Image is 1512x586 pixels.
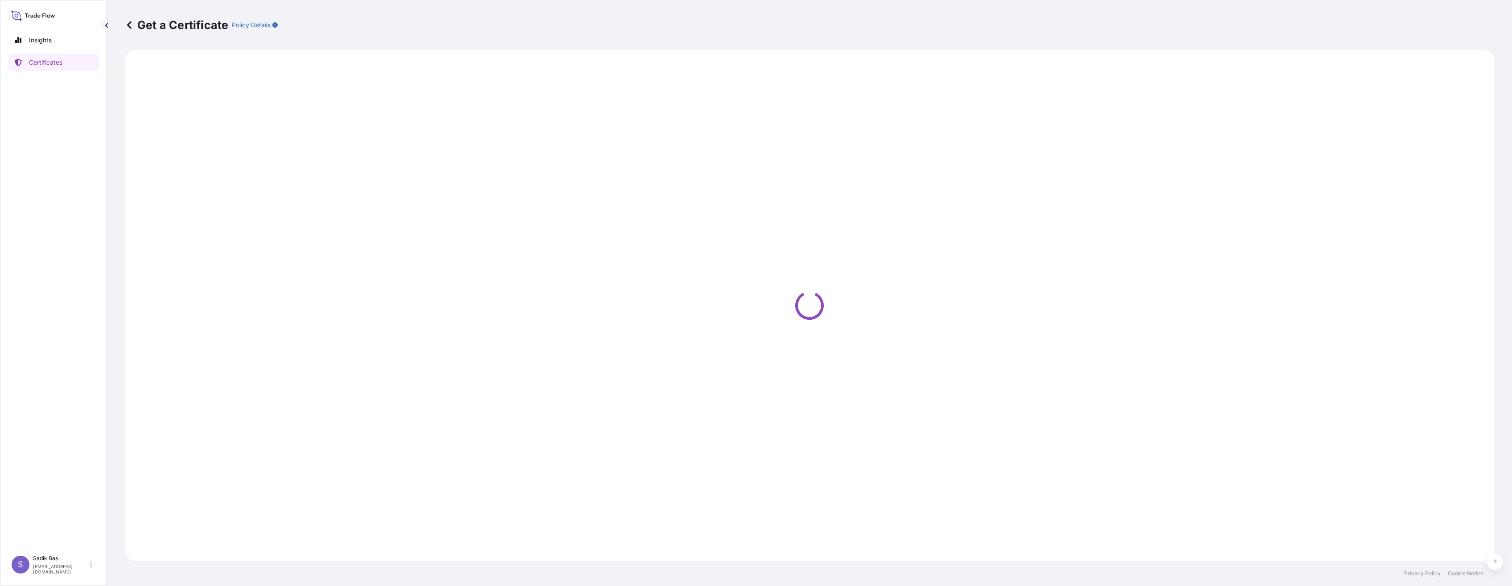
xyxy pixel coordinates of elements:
a: Insights [8,31,99,49]
a: Cookie Notice [1448,570,1483,577]
p: Sadik Bas [33,555,88,562]
p: Insights [29,36,52,45]
p: [EMAIL_ADDRESS][DOMAIN_NAME] [33,564,88,574]
p: Get a Certificate [125,18,228,32]
p: Policy Details [232,21,271,29]
a: Privacy Policy [1404,570,1441,577]
span: S [18,560,23,569]
div: Loading [130,55,1489,556]
p: Certificates [29,58,62,67]
a: Certificates [8,54,99,71]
